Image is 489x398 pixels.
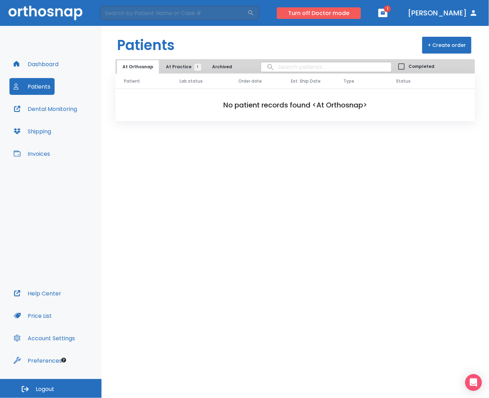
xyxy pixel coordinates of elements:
[9,100,81,117] button: Dental Monitoring
[396,78,411,84] span: Status
[408,63,434,70] span: Completed
[205,60,240,74] button: Archived
[405,7,481,19] button: [PERSON_NAME]
[238,78,262,84] span: Order date
[36,385,54,393] span: Logout
[9,307,56,324] button: Price List
[9,352,66,369] button: Preferences
[117,35,175,56] h1: Patients
[180,78,203,84] span: Lab status
[100,6,247,20] input: Search by Patient Name or Case #
[127,100,464,110] h2: No patient records found <At Orthosnap>
[8,6,83,20] img: Orthosnap
[9,330,79,347] button: Account Settings
[9,285,65,302] button: Help Center
[117,60,241,74] div: tabs
[9,145,54,162] button: Invoices
[9,123,55,140] button: Shipping
[166,64,198,70] span: At Practice
[465,374,482,391] div: Open Intercom Messenger
[117,60,159,74] button: At Orthosnap
[9,78,55,95] button: Patients
[277,7,361,19] button: Turn off Doctor mode
[422,37,471,54] button: + Create order
[261,60,391,74] input: search
[343,78,354,84] span: Type
[291,78,321,84] span: Est. Ship Date
[124,78,140,84] span: Patient
[61,357,67,363] div: Tooltip anchor
[384,5,391,12] span: 1
[9,56,63,72] button: Dashboard
[194,64,201,71] span: 1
